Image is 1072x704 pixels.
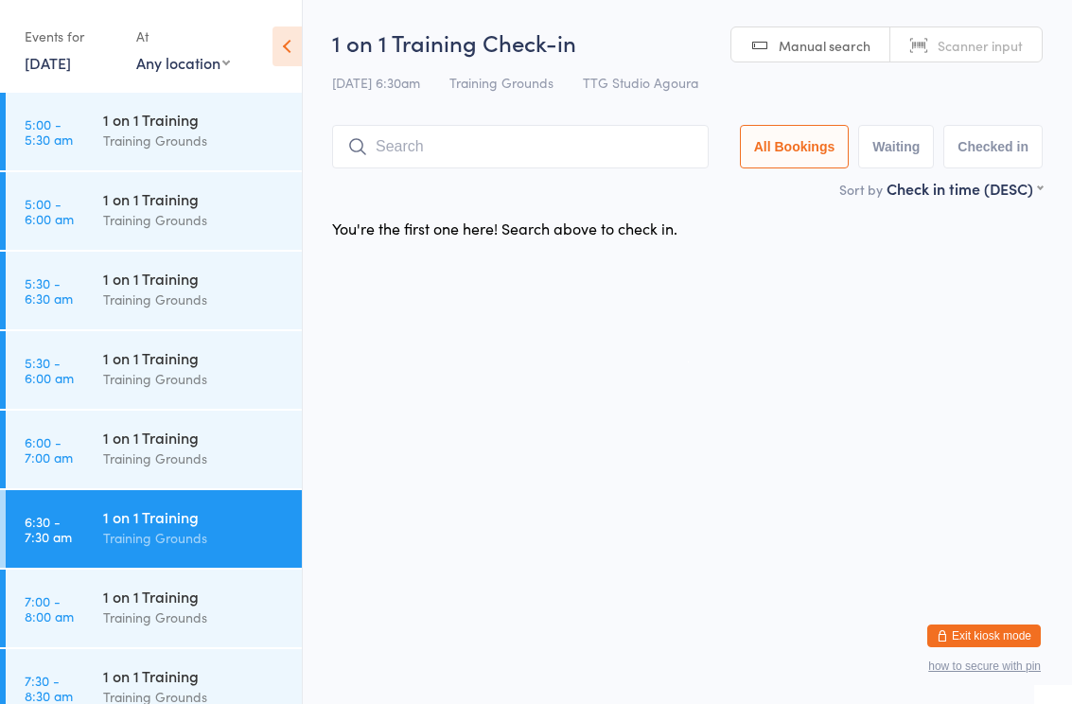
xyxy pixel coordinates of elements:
[6,570,302,647] a: 7:00 -8:00 am1 on 1 TrainingTraining Grounds
[887,178,1043,199] div: Check in time (DESC)
[25,116,73,147] time: 5:00 - 5:30 am
[928,660,1041,673] button: how to secure with pin
[25,673,73,703] time: 7:30 - 8:30 am
[136,21,230,52] div: At
[332,73,420,92] span: [DATE] 6:30am
[6,252,302,329] a: 5:30 -6:30 am1 on 1 TrainingTraining Grounds
[103,289,286,310] div: Training Grounds
[6,490,302,568] a: 6:30 -7:30 am1 on 1 TrainingTraining Grounds
[103,448,286,469] div: Training Grounds
[943,125,1043,168] button: Checked in
[103,130,286,151] div: Training Grounds
[103,586,286,607] div: 1 on 1 Training
[938,36,1023,55] span: Scanner input
[6,331,302,409] a: 5:30 -6:00 am1 on 1 TrainingTraining Grounds
[103,109,286,130] div: 1 on 1 Training
[25,52,71,73] a: [DATE]
[136,52,230,73] div: Any location
[103,347,286,368] div: 1 on 1 Training
[779,36,870,55] span: Manual search
[449,73,554,92] span: Training Grounds
[6,172,302,250] a: 5:00 -6:00 am1 on 1 TrainingTraining Grounds
[25,514,72,544] time: 6:30 - 7:30 am
[25,275,73,306] time: 5:30 - 6:30 am
[25,593,74,624] time: 7:00 - 8:00 am
[25,21,117,52] div: Events for
[103,427,286,448] div: 1 on 1 Training
[103,188,286,209] div: 1 on 1 Training
[927,625,1041,647] button: Exit kiosk mode
[332,26,1043,58] h2: 1 on 1 Training Check-in
[858,125,934,168] button: Waiting
[839,180,883,199] label: Sort by
[103,527,286,549] div: Training Grounds
[25,196,74,226] time: 5:00 - 6:00 am
[103,506,286,527] div: 1 on 1 Training
[583,73,698,92] span: TTG Studio Agoura
[332,125,709,168] input: Search
[103,209,286,231] div: Training Grounds
[25,355,74,385] time: 5:30 - 6:00 am
[103,368,286,390] div: Training Grounds
[103,268,286,289] div: 1 on 1 Training
[6,411,302,488] a: 6:00 -7:00 am1 on 1 TrainingTraining Grounds
[6,93,302,170] a: 5:00 -5:30 am1 on 1 TrainingTraining Grounds
[332,218,677,238] div: You're the first one here! Search above to check in.
[103,665,286,686] div: 1 on 1 Training
[103,607,286,628] div: Training Grounds
[25,434,73,465] time: 6:00 - 7:00 am
[740,125,850,168] button: All Bookings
